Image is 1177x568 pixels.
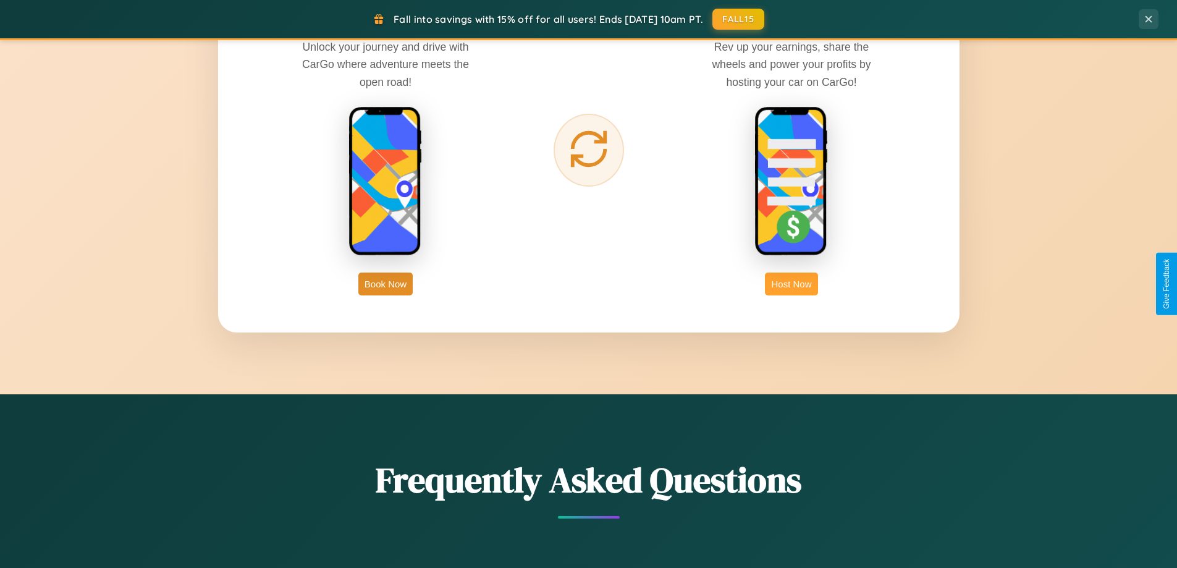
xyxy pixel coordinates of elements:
img: host phone [754,106,829,257]
span: Fall into savings with 15% off for all users! Ends [DATE] 10am PT. [394,13,703,25]
p: Rev up your earnings, share the wheels and power your profits by hosting your car on CarGo! [699,38,884,90]
h2: Frequently Asked Questions [218,456,960,504]
img: rent phone [348,106,423,257]
button: Host Now [765,273,817,295]
button: FALL15 [712,9,764,30]
div: Give Feedback [1162,259,1171,309]
p: Unlock your journey and drive with CarGo where adventure meets the open road! [293,38,478,90]
button: Book Now [358,273,413,295]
